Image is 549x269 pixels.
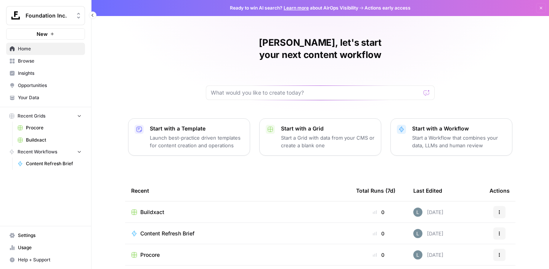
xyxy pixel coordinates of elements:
[18,244,82,251] span: Usage
[6,92,85,104] a: Your Data
[18,58,82,64] span: Browse
[413,229,443,238] div: [DATE]
[6,254,85,266] button: Help + Support
[150,134,244,149] p: Launch best-practice driven templates for content creation and operations
[6,242,85,254] a: Usage
[140,251,160,259] span: Procore
[390,118,512,156] button: Start with a WorkflowStart a Workflow that combines your data, LLMs and human review
[26,137,82,143] span: Buildxact
[356,208,401,216] div: 0
[6,43,85,55] a: Home
[230,5,358,11] span: Ready to win AI search? about AirOps Visibility
[9,9,22,23] img: Foundation Inc. Logo
[18,256,82,263] span: Help + Support
[26,12,72,19] span: Foundation Inc.
[356,251,401,259] div: 0
[6,110,85,122] button: Recent Grids
[37,30,48,38] span: New
[18,113,45,119] span: Recent Grids
[26,160,82,167] span: Content Refresh Brief
[364,5,411,11] span: Actions early access
[140,230,194,237] span: Content Refresh Brief
[412,134,506,149] p: Start a Workflow that combines your data, LLMs and human review
[14,122,85,134] a: Procore
[150,125,244,132] p: Start with a Template
[18,45,82,52] span: Home
[356,230,401,237] div: 0
[131,230,344,237] a: Content Refresh Brief
[412,125,506,132] p: Start with a Workflow
[131,180,344,201] div: Recent
[6,146,85,158] button: Recent Workflows
[413,180,442,201] div: Last Edited
[128,118,250,156] button: Start with a TemplateLaunch best-practice driven templates for content creation and operations
[284,5,309,11] a: Learn more
[6,67,85,79] a: Insights
[140,208,164,216] span: Buildxact
[6,55,85,67] a: Browse
[6,28,85,40] button: New
[281,134,375,149] p: Start a Grid with data from your CMS or create a blank one
[413,250,422,259] img: 8iclr0koeej5t27gwiocqqt2wzy0
[259,118,381,156] button: Start with a GridStart a Grid with data from your CMS or create a blank one
[413,208,422,217] img: 8iclr0koeej5t27gwiocqqt2wzy0
[18,94,82,101] span: Your Data
[18,70,82,77] span: Insights
[14,158,85,170] a: Content Refresh Brief
[14,134,85,146] a: Buildxact
[26,124,82,131] span: Procore
[6,229,85,242] a: Settings
[18,232,82,239] span: Settings
[281,125,375,132] p: Start with a Grid
[18,82,82,89] span: Opportunities
[356,180,395,201] div: Total Runs (7d)
[490,180,510,201] div: Actions
[211,89,421,97] input: What would you like to create today?
[131,251,344,259] a: Procore
[413,229,422,238] img: 8iclr0koeej5t27gwiocqqt2wzy0
[6,79,85,92] a: Opportunities
[206,37,435,61] h1: [PERSON_NAME], let's start your next content workflow
[18,148,57,155] span: Recent Workflows
[6,6,85,25] button: Workspace: Foundation Inc.
[131,208,344,216] a: Buildxact
[413,208,443,217] div: [DATE]
[413,250,443,259] div: [DATE]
